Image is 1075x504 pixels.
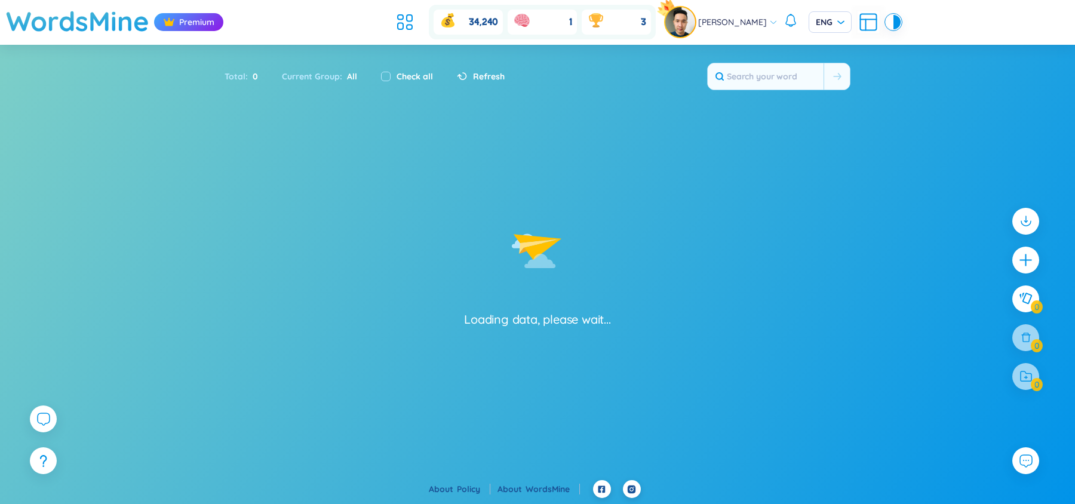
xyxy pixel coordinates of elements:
[526,484,580,494] a: WordsMine
[270,64,369,89] div: Current Group :
[698,16,767,29] span: [PERSON_NAME]
[429,483,490,496] div: About
[457,484,490,494] a: Policy
[641,16,646,29] span: 3
[665,7,698,37] a: avatarpro
[497,483,580,496] div: About
[225,64,270,89] div: Total :
[464,311,610,328] div: Loading data, please wait...
[469,16,498,29] span: 34,240
[816,16,844,28] span: ENG
[569,16,572,29] span: 1
[397,70,433,83] label: Check all
[342,71,357,82] span: All
[473,70,505,83] span: Refresh
[1018,253,1033,268] span: plus
[708,63,824,90] input: Search your word
[248,70,258,83] span: 0
[163,16,175,28] img: crown icon
[154,13,223,31] div: Premium
[665,7,695,37] img: avatar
